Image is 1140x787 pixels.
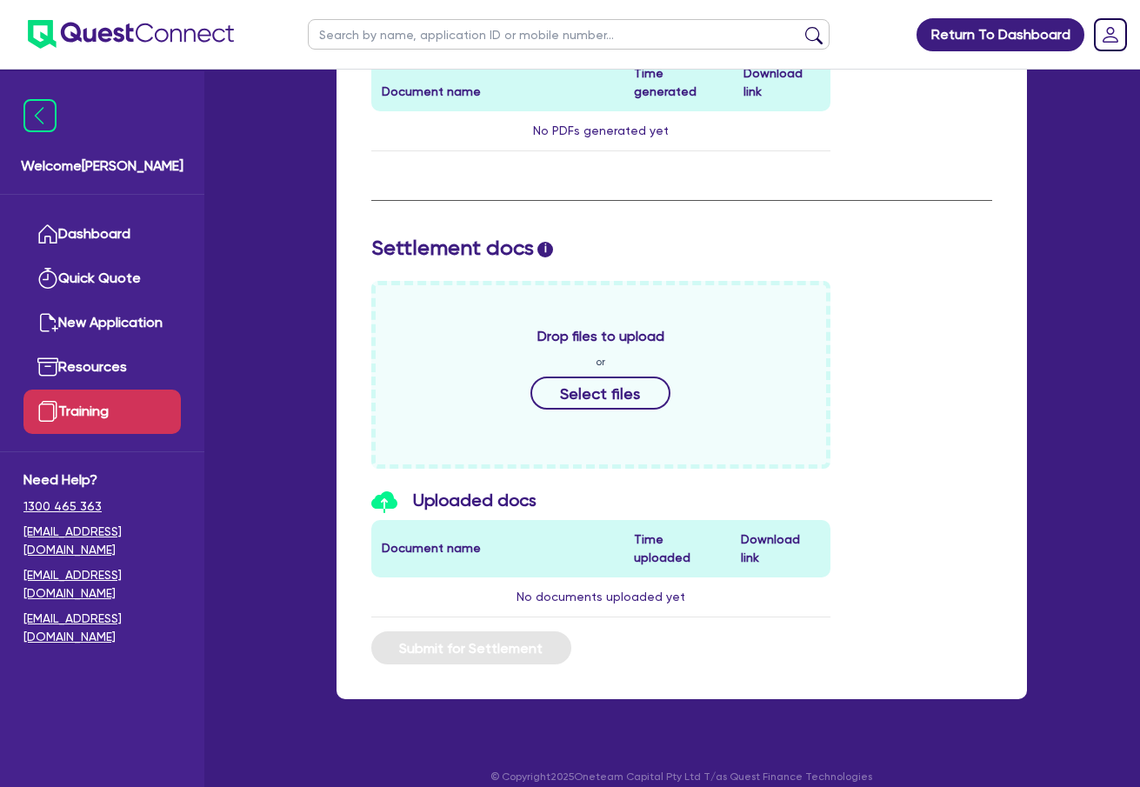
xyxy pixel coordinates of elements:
[917,18,1084,51] a: Return To Dashboard
[1088,12,1133,57] a: Dropdown toggle
[733,54,830,111] th: Download link
[537,326,664,347] span: Drop files to upload
[324,769,1039,784] p: © Copyright 2025 Oneteam Capital Pty Ltd T/as Quest Finance Technologies
[371,631,571,664] button: Submit for Settlement
[23,390,181,434] a: Training
[23,523,181,559] a: [EMAIL_ADDRESS][DOMAIN_NAME]
[23,301,181,345] a: New Application
[23,99,57,132] img: icon-menu-close
[371,491,397,513] img: icon-upload
[537,242,553,257] span: i
[371,236,992,261] h2: Settlement docs
[23,499,102,513] tcxspan: Call 1300 465 363 via 3CX
[371,577,830,617] td: No documents uploaded yet
[23,610,181,646] a: [EMAIL_ADDRESS][DOMAIN_NAME]
[623,520,730,577] th: Time uploaded
[37,401,58,422] img: training
[28,20,234,49] img: quest-connect-logo-blue
[23,257,181,301] a: Quick Quote
[23,212,181,257] a: Dashboard
[530,377,671,410] button: Select files
[371,54,623,111] th: Document name
[596,354,605,370] span: or
[371,520,623,577] th: Document name
[37,268,58,289] img: quick-quote
[371,490,830,513] h3: Uploaded docs
[23,470,181,490] span: Need Help?
[23,566,181,603] a: [EMAIL_ADDRESS][DOMAIN_NAME]
[308,19,830,50] input: Search by name, application ID or mobile number...
[37,312,58,333] img: new-application
[730,520,830,577] th: Download link
[21,156,183,177] span: Welcome [PERSON_NAME]
[623,54,733,111] th: Time generated
[23,345,181,390] a: Resources
[37,357,58,377] img: resources
[371,111,830,151] td: No PDFs generated yet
